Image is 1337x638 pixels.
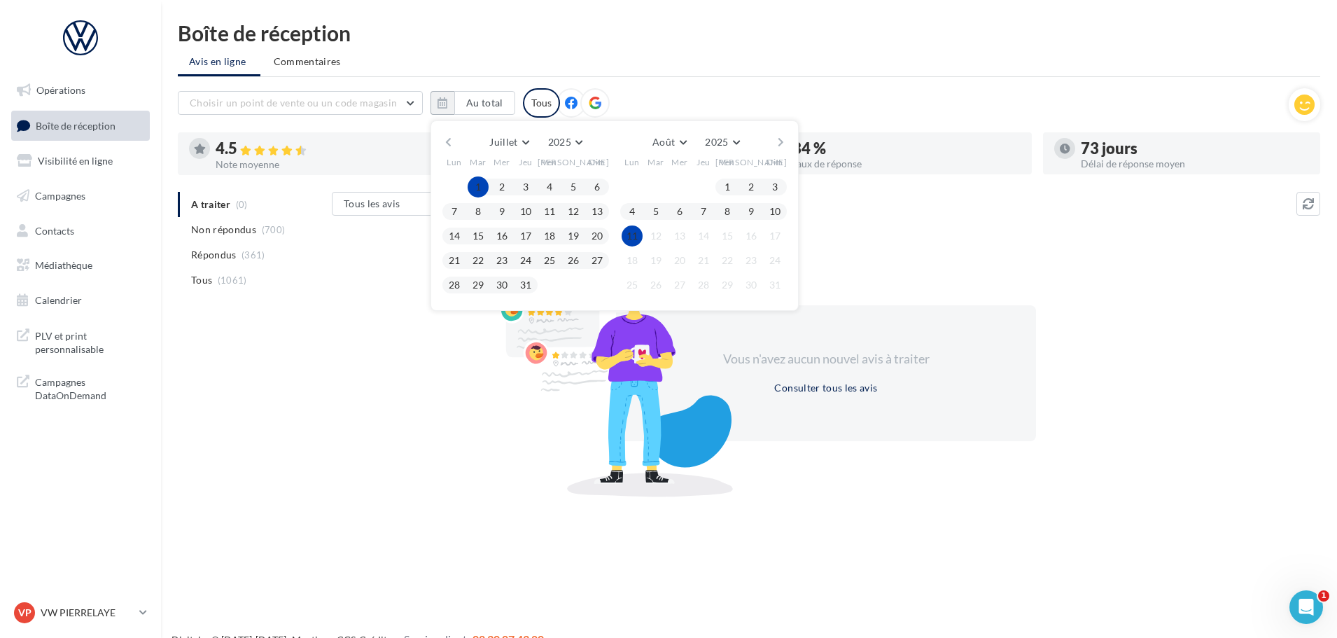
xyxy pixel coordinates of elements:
[563,250,584,271] button: 26
[36,119,115,131] span: Boîte de réception
[645,250,666,271] button: 19
[515,275,536,296] button: 31
[444,250,465,271] button: 21
[218,275,247,286] span: (1061)
[344,197,400,209] span: Tous les avis
[539,176,560,197] button: 4
[191,223,256,237] span: Non répondus
[622,201,643,222] button: 4
[470,156,486,168] span: Mar
[190,97,397,109] span: Choisir un point de vente ou un code magasin
[764,275,785,296] button: 31
[696,156,710,168] span: Jeu
[241,249,265,261] span: (361)
[35,190,85,202] span: Campagnes
[693,201,714,222] button: 7
[647,132,692,152] button: Août
[8,76,153,105] a: Opérations
[548,136,571,148] span: 2025
[468,201,489,222] button: 8
[705,136,728,148] span: 2025
[1318,590,1329,602] span: 1
[764,250,785,271] button: 24
[699,132,745,152] button: 2025
[447,156,462,168] span: Lun
[468,250,489,271] button: 22
[563,226,584,247] button: 19
[515,226,536,247] button: 17
[669,275,690,296] button: 27
[41,606,134,620] p: VW PIERRELAYE
[1081,141,1309,156] div: 73 jours
[717,176,738,197] button: 1
[717,226,738,247] button: 15
[519,156,533,168] span: Jeu
[18,606,31,620] span: VP
[35,259,92,271] span: Médiathèque
[792,141,1021,156] div: 34 %
[717,201,738,222] button: 8
[216,160,444,169] div: Note moyenne
[539,250,560,271] button: 25
[766,156,783,168] span: Dim
[671,156,688,168] span: Mer
[468,226,489,247] button: 15
[622,250,643,271] button: 18
[587,176,608,197] button: 6
[178,22,1320,43] div: Boîte de réception
[741,275,762,296] button: 30
[717,275,738,296] button: 29
[563,201,584,222] button: 12
[539,226,560,247] button: 18
[35,294,82,306] span: Calendrier
[542,132,588,152] button: 2025
[491,226,512,247] button: 16
[515,250,536,271] button: 24
[484,132,534,152] button: Juillet
[764,201,785,222] button: 10
[1081,159,1309,169] div: Délai de réponse moyen
[8,251,153,280] a: Médiathèque
[35,224,74,236] span: Contacts
[430,91,515,115] button: Au total
[11,599,150,626] a: VP VW PIERRELAYE
[489,136,517,148] span: Juillet
[493,156,510,168] span: Mer
[792,159,1021,169] div: Taux de réponse
[622,226,643,247] button: 11
[468,275,489,296] button: 29
[262,224,286,235] span: (700)
[741,250,762,271] button: 23
[741,226,762,247] button: 16
[587,226,608,247] button: 20
[515,176,536,197] button: 3
[454,91,515,115] button: Au total
[645,226,666,247] button: 12
[38,155,113,167] span: Visibilité en ligne
[647,156,664,168] span: Mar
[491,275,512,296] button: 30
[8,146,153,176] a: Visibilité en ligne
[274,55,341,69] span: Commentaires
[216,141,444,157] div: 4.5
[8,367,153,408] a: Campagnes DataOnDemand
[8,181,153,211] a: Campagnes
[515,201,536,222] button: 10
[741,201,762,222] button: 9
[741,176,762,197] button: 2
[669,201,690,222] button: 6
[717,250,738,271] button: 22
[191,248,237,262] span: Répondus
[645,275,666,296] button: 26
[645,201,666,222] button: 5
[706,350,946,368] div: Vous n'avez aucun nouvel avis à traiter
[589,156,605,168] span: Dim
[624,156,640,168] span: Lun
[563,176,584,197] button: 5
[35,373,144,403] span: Campagnes DataOnDemand
[444,201,465,222] button: 7
[769,380,883,396] button: Consulter tous les avis
[715,156,787,168] span: [PERSON_NAME]
[491,201,512,222] button: 9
